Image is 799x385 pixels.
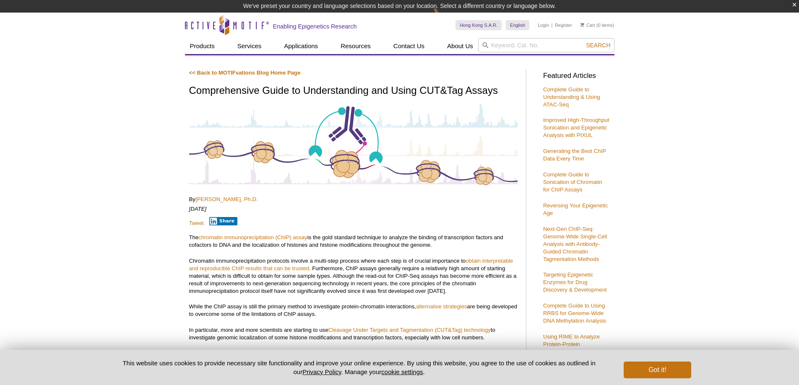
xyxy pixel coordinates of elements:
a: Services [232,38,267,54]
h1: Comprehensive Guide to Understanding and Using CUT&Tag Assays [189,85,518,97]
p: Chromatin immunoprecipitation protocols involve a multi-step process where each step is of crucia... [189,257,518,295]
a: Resources [336,38,376,54]
button: Search [583,41,613,49]
a: Targeting Epigenetic Enzymes for Drug Discovery & Development [543,271,607,293]
a: alternative strategies [416,303,467,310]
a: Complete Guide to Sonication of Chromatin for ChIP Assays [543,171,602,193]
a: Privacy Policy [302,368,341,375]
a: << Back to MOTIFvations Blog Home Page [189,70,301,76]
p: While the ChIP assay is still the primary method to investigate protein-chromatin interactions, a... [189,303,518,318]
button: Got it! [624,362,691,378]
a: Register [555,22,572,28]
img: Antibody-Based Tagmentation Notes [189,102,518,186]
a: Using RIME to Analyze Protein-Protein Interactions on Chromatin [543,333,606,355]
li: | [552,20,553,30]
p: This website uses cookies to provide necessary site functionality and improve your online experie... [108,359,610,376]
a: Improved High-Throughput Sonication and Epigenetic Analysis with PIXUL [543,117,609,138]
a: Login [538,22,549,28]
a: Complete Guide to Using RRBS for Genome-Wide DNA Methylation Analysis [543,302,606,324]
a: Cart [580,22,595,28]
a: Complete Guide to Understanding & Using ATAC-Seq [543,86,600,108]
a: Hong Kong S.A.R. [455,20,502,30]
a: Applications [279,38,323,54]
h3: Featured Articles [543,72,610,80]
a: Reversing Your Epigenetic Age [543,202,608,216]
a: Products [185,38,220,54]
li: (0 items) [580,20,614,30]
a: Contact Us [388,38,429,54]
em: [DATE] [189,206,207,212]
a: English [506,20,529,30]
a: Generating the Best ChIP Data Every Time [543,148,606,162]
a: [PERSON_NAME], Ph.D. [195,196,258,202]
p: By [189,196,518,203]
p: The is the gold standard technique to analyze the binding of transcription factors and cofactors ... [189,234,518,249]
a: chromatin immunoprecipitation (ChIP) assay [198,234,307,240]
img: Change Here [433,6,455,26]
button: cookie settings [381,368,423,375]
p: In particular, more and more scientists are starting to use to investigate genomic localization o... [189,326,518,341]
a: Cleavage Under Targets and Tagmentation (CUT&Tag) technology [328,327,491,333]
button: Share [209,217,237,225]
input: Keyword, Cat. No. [478,38,614,52]
a: About Us [442,38,478,54]
img: Your Cart [580,23,584,27]
a: obtain interpretable and reproducible ChIP results that can be trusted [189,258,513,271]
span: Search [586,42,610,49]
a: Next-Gen ChIP-Seq: Genome-Wide Single-Cell Analysis with Antibody-Guided Chromatin Tagmentation M... [543,226,607,262]
a: Tweet [189,220,204,226]
h2: Enabling Epigenetics Research [273,23,357,30]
